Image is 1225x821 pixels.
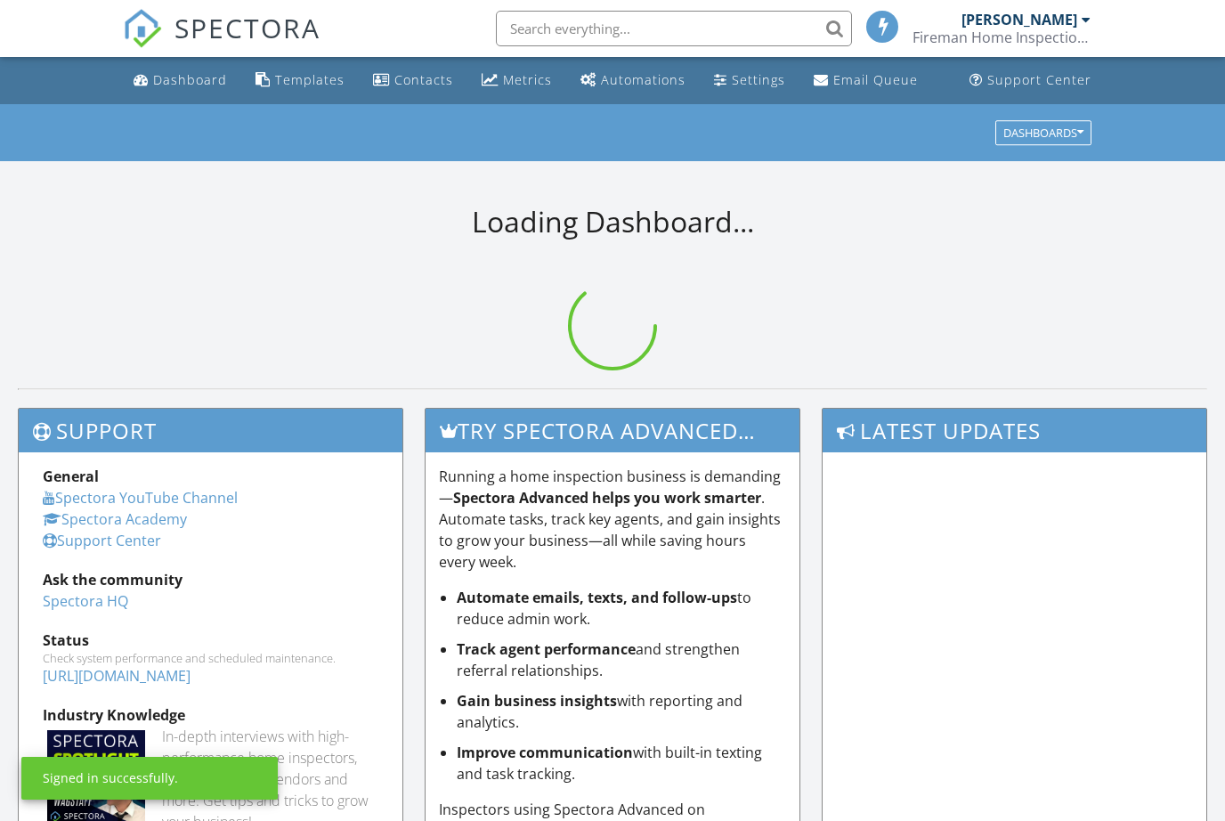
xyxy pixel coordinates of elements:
[43,467,99,486] strong: General
[248,64,352,97] a: Templates
[707,64,792,97] a: Settings
[962,64,1099,97] a: Support Center
[123,24,320,61] a: SPECTORA
[457,742,785,784] li: with built-in texting and task tracking.
[43,666,191,686] a: [URL][DOMAIN_NAME]
[573,64,693,97] a: Automations (Basic)
[496,11,852,46] input: Search everything...
[43,591,128,611] a: Spectora HQ
[439,466,785,573] p: Running a home inspection business is demanding— . Automate tasks, track key agents, and gain ins...
[126,64,234,97] a: Dashboard
[732,71,785,88] div: Settings
[457,638,785,681] li: and strengthen referral relationships.
[426,409,799,452] h3: Try spectora advanced [DATE]
[43,704,378,726] div: Industry Knowledge
[475,64,559,97] a: Metrics
[457,587,785,630] li: to reduce admin work.
[174,9,320,46] span: SPECTORA
[457,691,617,711] strong: Gain business insights
[457,639,636,659] strong: Track agent performance
[123,9,162,48] img: The Best Home Inspection Software - Spectora
[913,28,1091,46] div: Fireman Home Inspections
[43,651,378,665] div: Check system performance and scheduled maintenance.
[457,690,785,733] li: with reporting and analytics.
[833,71,918,88] div: Email Queue
[807,64,925,97] a: Email Queue
[823,409,1206,452] h3: Latest Updates
[961,11,1077,28] div: [PERSON_NAME]
[43,488,238,508] a: Spectora YouTube Channel
[601,71,686,88] div: Automations
[394,71,453,88] div: Contacts
[503,71,552,88] div: Metrics
[987,71,1091,88] div: Support Center
[995,120,1091,145] button: Dashboards
[43,531,161,550] a: Support Center
[43,569,378,590] div: Ask the community
[153,71,227,88] div: Dashboard
[275,71,345,88] div: Templates
[43,509,187,529] a: Spectora Academy
[453,488,761,508] strong: Spectora Advanced helps you work smarter
[19,409,402,452] h3: Support
[457,743,633,762] strong: Improve communication
[366,64,460,97] a: Contacts
[1003,126,1083,139] div: Dashboards
[43,630,378,651] div: Status
[43,769,178,787] div: Signed in successfully.
[457,588,737,607] strong: Automate emails, texts, and follow-ups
